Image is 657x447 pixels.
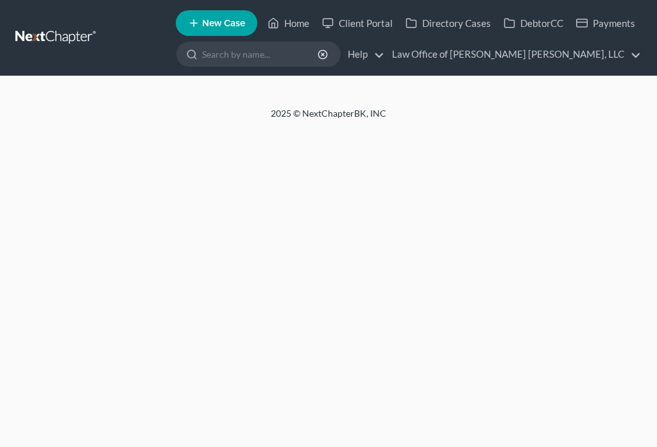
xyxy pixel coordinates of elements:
a: Law Office of [PERSON_NAME] [PERSON_NAME], LLC [386,43,641,66]
div: 2025 © NextChapterBK, INC [21,107,636,130]
input: Search by name... [202,42,320,66]
a: Client Portal [316,12,399,35]
a: Directory Cases [399,12,497,35]
a: DebtorCC [497,12,570,35]
span: New Case [202,19,245,28]
a: Help [341,43,384,66]
a: Payments [570,12,642,35]
a: Home [261,12,316,35]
